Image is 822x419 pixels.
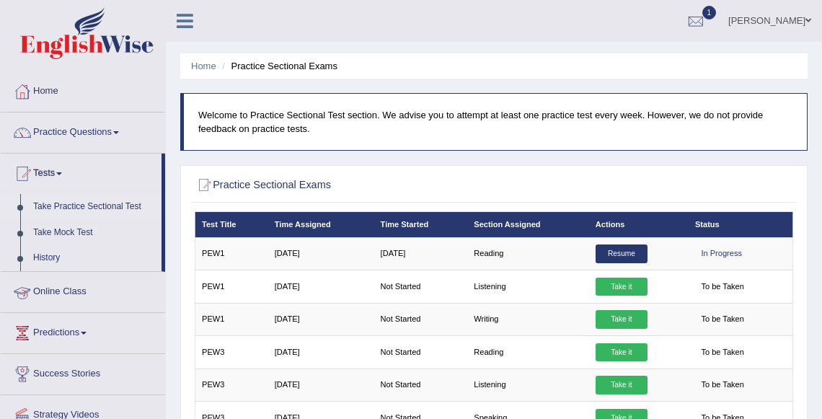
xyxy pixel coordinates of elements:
span: To be Taken [695,278,750,296]
a: Home [1,71,165,107]
a: Take Practice Sectional Test [27,194,162,220]
p: Welcome to Practice Sectional Test section. We advise you to attempt at least one practice test e... [198,108,792,136]
td: Reading [467,237,589,270]
a: History [27,245,162,271]
th: Actions [589,212,689,237]
a: Take it [596,376,648,394]
span: To be Taken [695,343,750,362]
td: Not Started [374,270,467,303]
div: In Progress [695,244,748,263]
td: PEW1 [195,237,268,270]
td: Listening [467,369,589,401]
td: [DATE] [268,369,374,401]
td: Not Started [374,369,467,401]
span: To be Taken [695,310,750,329]
th: Time Started [374,212,467,237]
td: PEW3 [195,369,268,401]
th: Time Assigned [268,212,374,237]
th: Section Assigned [467,212,589,237]
td: [DATE] [268,303,374,335]
a: Practice Questions [1,113,165,149]
td: PEW3 [195,336,268,369]
a: Online Class [1,272,165,308]
h2: Practice Sectional Exams [195,176,566,195]
td: Listening [467,270,589,303]
td: Not Started [374,336,467,369]
a: Success Stories [1,354,165,390]
td: Not Started [374,303,467,335]
a: Take Mock Test [27,220,162,246]
span: To be Taken [695,376,750,394]
td: PEW1 [195,303,268,335]
li: Practice Sectional Exams [218,59,337,73]
td: [DATE] [268,237,374,270]
td: PEW1 [195,270,268,303]
td: Writing [467,303,589,335]
a: Take it [596,343,648,362]
a: Tests [1,154,162,190]
a: Predictions [1,313,165,349]
a: Resume [596,244,648,263]
th: Test Title [195,212,268,237]
td: [DATE] [268,270,374,303]
a: Home [191,61,216,71]
td: [DATE] [374,237,467,270]
a: Take it [596,278,648,296]
span: 1 [702,6,717,19]
a: Take it [596,310,648,329]
th: Status [689,212,793,237]
td: [DATE] [268,336,374,369]
td: Reading [467,336,589,369]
